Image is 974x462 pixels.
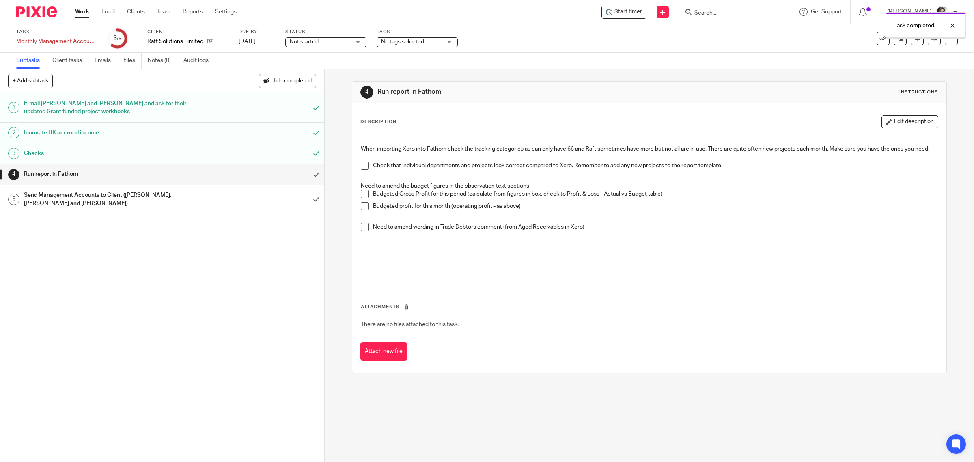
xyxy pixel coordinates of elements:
[8,194,19,205] div: 5
[117,37,121,41] small: /5
[8,74,53,88] button: + Add subtask
[271,78,312,84] span: Hide completed
[123,53,142,69] a: Files
[127,8,145,16] a: Clients
[147,29,228,35] label: Client
[16,37,97,45] div: Monthly Management Accounts - Raft Solutions Ltd
[101,8,115,16] a: Email
[899,89,938,95] div: Instructions
[16,29,97,35] label: Task
[239,29,275,35] label: Due by
[361,322,459,327] span: There are no files attached to this task.
[381,39,424,45] span: No tags selected
[24,189,208,210] h1: Send Management Accounts to Client ([PERSON_NAME], [PERSON_NAME] and [PERSON_NAME])
[113,34,121,43] div: 3
[259,74,316,88] button: Hide completed
[183,53,215,69] a: Audit logs
[377,29,458,35] label: Tags
[239,39,256,44] span: [DATE]
[373,190,938,198] p: Budgeted Gross Profit for this period (calculate from figures in box, check to Profit & Loss - Ac...
[894,22,935,30] p: Task completed.
[157,8,170,16] a: Team
[148,53,177,69] a: Notes (0)
[373,202,938,210] p: Budgeted profit for this month (operating profit - as above)
[881,115,938,128] button: Edit description
[147,37,203,45] p: Raft Solutions Limited
[290,39,319,45] span: Not started
[215,8,237,16] a: Settings
[95,53,117,69] a: Emails
[360,86,373,99] div: 4
[361,182,938,190] p: Need to amend the budget figures in the observation text sections
[8,148,19,159] div: 3
[24,168,208,180] h1: Run report in Fathom
[24,97,208,118] h1: E-mail [PERSON_NAME] and [PERSON_NAME] and ask for their updated Grant funded project workbooks
[183,8,203,16] a: Reports
[16,53,46,69] a: Subtasks
[24,127,208,139] h1: Innovate UK accrued income
[361,145,938,153] p: When importing Xero into Fathom check the tracking categories as can only have 66 and Raft someti...
[8,127,19,138] div: 2
[52,53,88,69] a: Client tasks
[16,6,57,17] img: Pixie
[377,88,666,96] h1: Run report in Fathom
[360,342,407,361] button: Attach new file
[373,162,938,170] p: Check that individual departments and projects look correct compared to Xero. Remember to add any...
[24,147,208,160] h1: Checks
[360,119,396,125] p: Description
[601,6,646,19] div: Raft Solutions Limited - Monthly Management Accounts - Raft Solutions Ltd
[8,102,19,113] div: 1
[285,29,366,35] label: Status
[373,223,938,231] p: Need to amend wording in Trade Debtors comment (from Aged Receivables in Xero)
[361,304,400,309] span: Attachments
[936,6,949,19] img: barbara-raine-.jpg
[8,169,19,180] div: 4
[75,8,89,16] a: Work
